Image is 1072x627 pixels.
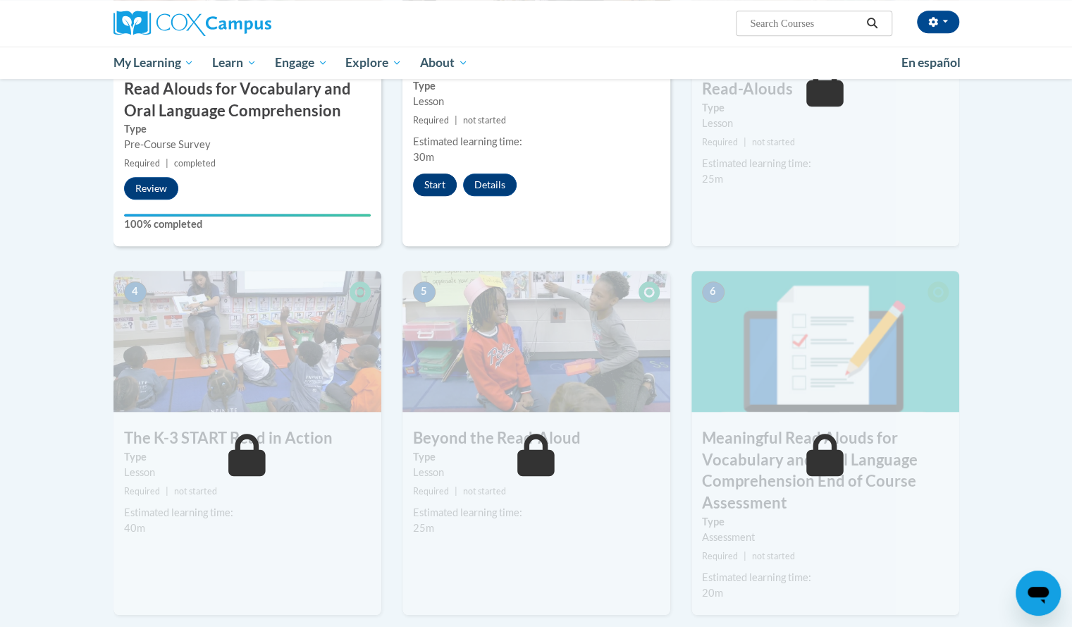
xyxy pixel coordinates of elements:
[413,151,434,163] span: 30m
[124,158,160,169] span: Required
[402,427,670,449] h3: Beyond the Read-Aloud
[702,551,738,561] span: Required
[702,156,949,171] div: Estimated learning time:
[702,137,738,147] span: Required
[113,11,271,36] img: Cox Campus
[702,116,949,131] div: Lesson
[702,570,949,585] div: Estimated learning time:
[402,271,670,412] img: Course Image
[892,48,970,78] a: En español
[901,55,961,70] span: En español
[691,427,959,514] h3: Meaningful Read Alouds for Vocabulary and Oral Language Comprehension End of Course Assessment
[113,54,194,71] span: My Learning
[702,173,723,185] span: 25m
[92,47,980,79] div: Main menu
[748,15,861,32] input: Search Courses
[413,505,660,521] div: Estimated learning time:
[413,465,660,480] div: Lesson
[413,134,660,150] div: Estimated learning time:
[212,54,257,71] span: Learn
[124,281,147,303] span: 4
[113,11,381,36] a: Cox Campus
[124,486,160,497] span: Required
[413,522,434,534] span: 25m
[113,56,381,121] h3: Pre-Course Survey for Meaningful Read Alouds for Vocabulary and Oral Language Comprehension
[124,137,371,152] div: Pre-Course Survey
[124,121,371,137] label: Type
[702,514,949,530] label: Type
[124,217,371,232] label: 100% completed
[104,47,204,79] a: My Learning
[203,47,266,79] a: Learn
[413,281,436,303] span: 5
[702,587,723,599] span: 20m
[861,15,882,32] button: Search
[413,115,449,126] span: Required
[702,281,725,303] span: 6
[463,486,506,497] span: not started
[124,505,371,521] div: Estimated learning time:
[917,11,959,33] button: Account Settings
[174,158,216,169] span: completed
[124,465,371,480] div: Lesson
[413,78,660,94] label: Type
[411,47,477,79] a: About
[275,54,328,71] span: Engage
[345,54,402,71] span: Explore
[463,115,506,126] span: not started
[166,486,168,497] span: |
[124,214,371,217] div: Your progress
[174,486,217,497] span: not started
[420,54,468,71] span: About
[752,137,795,147] span: not started
[744,137,746,147] span: |
[744,551,746,561] span: |
[166,158,168,169] span: |
[413,94,660,109] div: Lesson
[691,271,959,412] img: Course Image
[124,522,145,534] span: 40m
[336,47,411,79] a: Explore
[455,115,457,126] span: |
[455,486,457,497] span: |
[413,174,457,196] button: Start
[124,177,178,200] button: Review
[752,551,795,561] span: not started
[1016,571,1061,616] iframe: Button to launch messaging window
[463,174,517,196] button: Details
[702,530,949,545] div: Assessment
[113,271,381,412] img: Course Image
[702,100,949,116] label: Type
[124,449,371,465] label: Type
[266,47,337,79] a: Engage
[113,427,381,449] h3: The K-3 START Read in Action
[413,486,449,497] span: Required
[413,449,660,465] label: Type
